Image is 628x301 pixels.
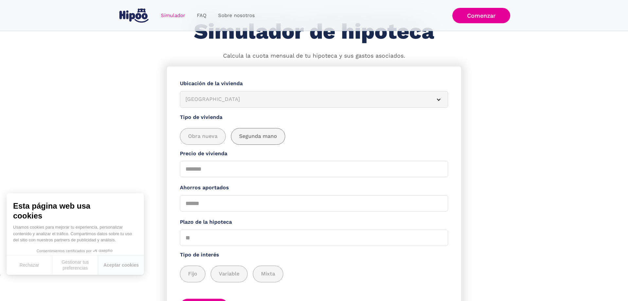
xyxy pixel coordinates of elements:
label: Ahorros aportados [180,184,448,192]
label: Tipo de vivienda [180,113,448,122]
span: Segunda mano [239,132,277,141]
span: Variable [219,270,239,278]
label: Tipo de interés [180,251,448,259]
a: Sobre nosotros [212,9,261,22]
div: add_description_here [180,128,448,145]
article: [GEOGRAPHIC_DATA] [180,91,448,108]
span: Fijo [188,270,197,278]
span: Obra nueva [188,132,218,141]
h1: Simulador de hipoteca [194,20,434,44]
a: FAQ [191,9,212,22]
div: [GEOGRAPHIC_DATA] [185,95,427,103]
label: Precio de vivienda [180,150,448,158]
a: Simulador [155,9,191,22]
p: Calcula la cuota mensual de tu hipoteca y sus gastos asociados. [223,52,405,60]
a: Comenzar [452,8,510,23]
label: Plazo de la hipoteca [180,218,448,226]
div: add_description_here [180,266,448,282]
label: Ubicación de la vivienda [180,80,448,88]
a: home [118,6,150,25]
span: Mixta [261,270,275,278]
